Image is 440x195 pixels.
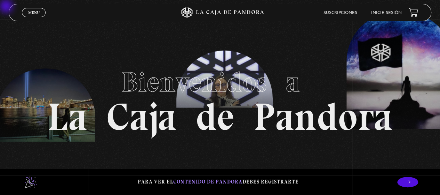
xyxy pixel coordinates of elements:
h1: La Caja de Pandora [47,59,393,136]
span: Menu [28,10,40,15]
span: Bienvenidos a [121,65,319,99]
a: Inicie sesión [371,11,402,15]
span: contenido de Pandora [173,179,242,185]
span: Cerrar [26,16,42,21]
a: View your shopping cart [409,8,418,17]
p: Para ver el debes registrarte [138,177,299,187]
a: Suscripciones [323,11,357,15]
